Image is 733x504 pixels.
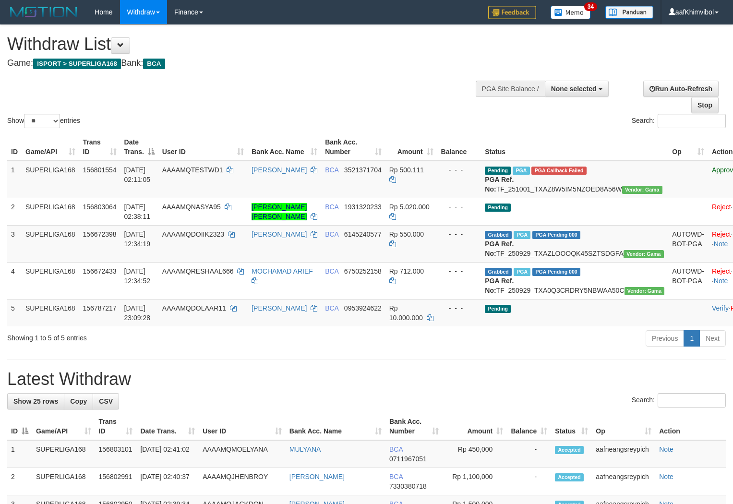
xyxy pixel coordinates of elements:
td: 3 [7,225,22,262]
th: Action [655,413,726,440]
th: Bank Acc. Name: activate to sort column ascending [248,133,321,161]
a: Reject [712,267,731,275]
span: AAAAMQDOIIK2323 [162,230,224,238]
td: SUPERLIGA168 [22,299,79,326]
input: Search: [658,114,726,128]
td: TF_250929_TXAZLOOOQK45SZTSDGFA [481,225,668,262]
img: panduan.png [605,6,653,19]
span: Rp 500.111 [389,166,424,174]
span: BCA [389,445,403,453]
span: Rp 5.020.000 [389,203,430,211]
span: PGA Pending [532,231,580,239]
a: MULYANA [289,445,321,453]
a: Stop [691,97,719,113]
td: SUPERLIGA168 [32,440,95,468]
a: Previous [646,330,684,347]
a: Note [659,473,673,480]
td: 5 [7,299,22,326]
span: Grabbed [485,268,512,276]
th: Game/API: activate to sort column ascending [22,133,79,161]
span: Copy 7330380718 to clipboard [389,482,427,490]
th: Balance: activate to sort column ascending [507,413,551,440]
td: [DATE] 02:40:37 [136,468,199,495]
div: - - - [441,229,478,239]
td: 1 [7,161,22,198]
b: PGA Ref. No: [485,176,514,193]
label: Show entries [7,114,80,128]
td: - [507,468,551,495]
th: User ID: activate to sort column ascending [199,413,286,440]
span: Copy 1931320233 to clipboard [344,203,382,211]
a: 1 [684,330,700,347]
span: Accepted [555,473,584,481]
th: Trans ID: activate to sort column ascending [95,413,137,440]
span: BCA [325,230,338,238]
td: [DATE] 02:41:02 [136,440,199,468]
td: SUPERLIGA168 [22,262,79,299]
span: [DATE] 02:11:05 [124,166,151,183]
td: 2 [7,468,32,495]
label: Search: [632,114,726,128]
th: Status: activate to sort column ascending [551,413,592,440]
td: 2 [7,198,22,225]
a: Show 25 rows [7,393,64,409]
td: 4 [7,262,22,299]
td: SUPERLIGA168 [32,468,95,495]
span: Vendor URL: https://trx31.1velocity.biz [624,250,664,258]
span: 34 [584,2,597,11]
span: Copy [70,397,87,405]
span: AAAAMQNASYA95 [162,203,221,211]
span: Copy 6750252158 to clipboard [344,267,382,275]
span: 156787217 [83,304,117,312]
td: SUPERLIGA168 [22,161,79,198]
span: 156672433 [83,267,117,275]
h1: Withdraw List [7,35,479,54]
span: Accepted [555,446,584,454]
input: Search: [658,393,726,408]
span: Copy 6145240577 to clipboard [344,230,382,238]
span: [DATE] 12:34:52 [124,267,151,285]
a: Reject [712,230,731,238]
button: None selected [545,81,609,97]
th: Balance [437,133,481,161]
span: AAAAMQRESHAAL666 [162,267,234,275]
div: Showing 1 to 5 of 5 entries [7,329,298,343]
img: Feedback.jpg [488,6,536,19]
span: Pending [485,204,511,212]
h1: Latest Withdraw [7,370,726,389]
a: Next [699,330,726,347]
span: Rp 550.000 [389,230,424,238]
td: TF_251001_TXAZ8W5IM5NZOED8A56W [481,161,668,198]
a: Note [714,277,728,285]
span: BCA [389,473,403,480]
div: - - - [441,165,478,175]
th: Op: activate to sort column ascending [668,133,708,161]
select: Showentries [24,114,60,128]
td: AUTOWD-BOT-PGA [668,225,708,262]
th: Bank Acc. Number: activate to sort column ascending [385,413,443,440]
a: Reject [712,203,731,211]
span: None selected [551,85,597,93]
a: Note [714,240,728,248]
span: 156803064 [83,203,117,211]
a: [PERSON_NAME] [PERSON_NAME] [252,203,307,220]
th: Game/API: activate to sort column ascending [32,413,95,440]
td: Rp 1,100,000 [443,468,507,495]
b: PGA Ref. No: [485,240,514,257]
span: CSV [99,397,113,405]
span: [DATE] 02:38:11 [124,203,151,220]
td: aafneangsreypich [592,468,655,495]
td: 156802991 [95,468,137,495]
span: Vendor URL: https://trx31.1velocity.biz [625,287,665,295]
a: [PERSON_NAME] [252,304,307,312]
th: Date Trans.: activate to sort column ascending [136,413,199,440]
td: AAAAMQMOELYANA [199,440,286,468]
a: Run Auto-Refresh [643,81,719,97]
td: 156803101 [95,440,137,468]
span: PGA Error [531,167,586,175]
span: Copy 0711967051 to clipboard [389,455,427,463]
span: Grabbed [485,231,512,239]
span: Rp 10.000.000 [389,304,423,322]
td: AUTOWD-BOT-PGA [668,262,708,299]
td: TF_250929_TXA0Q3CRDRY5NBWAA50C [481,262,668,299]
